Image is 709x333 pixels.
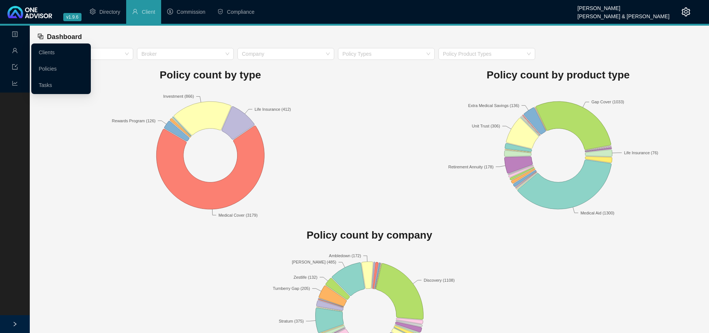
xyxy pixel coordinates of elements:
span: Compliance [227,9,255,15]
text: Medical Cover (3179) [218,213,258,217]
div: [PERSON_NAME] [578,2,670,10]
span: block [37,33,44,40]
span: Dashboard [47,33,82,41]
text: Unit Trust (306) [472,124,500,128]
text: Medical Aid (1300) [580,210,614,215]
text: Stratum (375) [279,319,304,323]
a: Policies [39,66,57,72]
span: dollar [167,9,173,14]
span: user [132,9,138,14]
text: Life Insurance (412) [255,107,291,111]
span: right [12,321,17,327]
text: [PERSON_NAME] (485) [292,260,336,264]
span: import [12,61,18,75]
text: Discovery (1108) [424,278,454,282]
span: Commission [177,9,205,15]
div: [PERSON_NAME] & [PERSON_NAME] [578,10,670,18]
img: 2df55531c6924b55f21c4cf5d4484680-logo-light.svg [7,6,52,18]
span: line-chart [12,77,18,92]
text: Ambledown (172) [329,253,361,258]
span: Client [142,9,155,15]
text: Rewards Program (126) [112,118,156,123]
text: Retirement Annuity (178) [448,164,494,169]
span: Directory [99,9,120,15]
span: setting [681,7,690,16]
text: Gap Cover (1033) [591,100,624,104]
span: setting [90,9,96,14]
span: safety [217,9,223,14]
text: Extra Medical Savings (136) [468,103,519,107]
text: Zestlife (132) [294,275,317,279]
span: v1.9.6 [63,13,82,21]
h1: Policy count by company [36,227,702,243]
a: Tasks [39,82,52,88]
a: Clients [39,49,55,55]
span: user [12,44,18,59]
h1: Policy count by type [36,67,384,83]
text: Life Insurance (76) [624,151,658,155]
span: profile [12,28,18,43]
text: Investment (866) [163,94,194,98]
text: Turnberry Gap (205) [273,286,310,291]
